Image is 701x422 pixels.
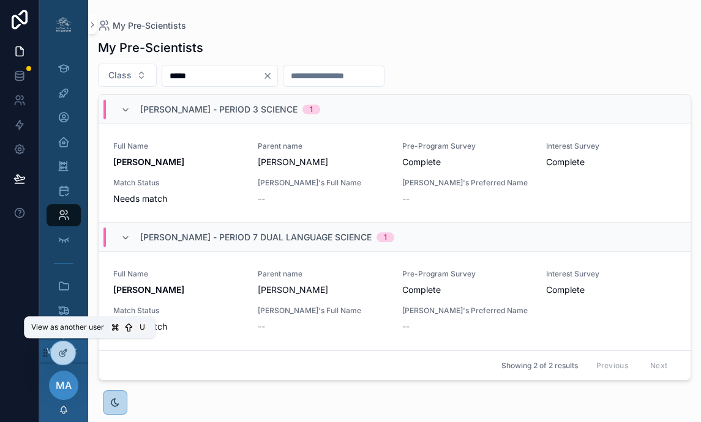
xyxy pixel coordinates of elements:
span: Match Status [113,178,243,188]
span: Match Status [113,306,243,316]
strong: [PERSON_NAME] [113,284,184,295]
span: [PERSON_NAME]'s Full Name [258,306,388,316]
strong: [PERSON_NAME] [113,157,184,167]
span: [PERSON_NAME]'s Preferred Name [402,178,532,188]
a: Full Name[PERSON_NAME]Parent name[PERSON_NAME]Pre-Program SurveyCompleteInterest SurveyCompleteMa... [99,252,691,350]
span: [PERSON_NAME] - Period 3 Science [140,103,298,116]
span: [PERSON_NAME] [258,284,388,296]
span: Interest Survey [546,141,676,151]
span: My Pre-Scientists [113,20,186,32]
span: -- [402,320,410,333]
span: Pre-Program Survey [402,141,532,151]
span: Parent name [258,141,388,151]
div: scrollable content [39,49,88,339]
span: -- [258,320,265,333]
div: 1 [310,105,313,114]
img: App logo [54,15,73,34]
button: Clear [263,71,277,81]
span: -- [258,193,265,205]
button: Select Button [98,64,157,87]
a: My Pre-Scientists [98,20,186,32]
span: Complete [546,284,676,296]
span: [PERSON_NAME]'s Full Name [258,178,388,188]
span: MA [56,378,72,393]
span: Interest Survey [546,269,676,279]
span: Pre-Program Survey [402,269,532,279]
span: U [137,322,147,332]
span: Complete [402,156,532,168]
span: [PERSON_NAME] [258,156,388,168]
span: Class [108,69,132,81]
span: -- [402,193,410,205]
a: Full Name[PERSON_NAME]Parent name[PERSON_NAME]Pre-Program SurveyCompleteInterest SurveyCompleteMa... [99,124,691,223]
span: Showing 2 of 2 results [501,361,577,371]
span: [PERSON_NAME] - Period 7 Dual Language Science [140,231,372,243]
div: 1 [384,232,387,242]
span: Full Name [113,269,243,279]
span: Complete [402,284,532,296]
h1: My Pre-Scientists [98,39,203,56]
span: Parent name [258,269,388,279]
span: Needs match [113,193,243,205]
span: Needs match [113,320,243,333]
span: [PERSON_NAME]'s Preferred Name [402,306,532,316]
span: Full Name [113,141,243,151]
span: Complete [546,156,676,168]
span: View as another user [31,322,104,332]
